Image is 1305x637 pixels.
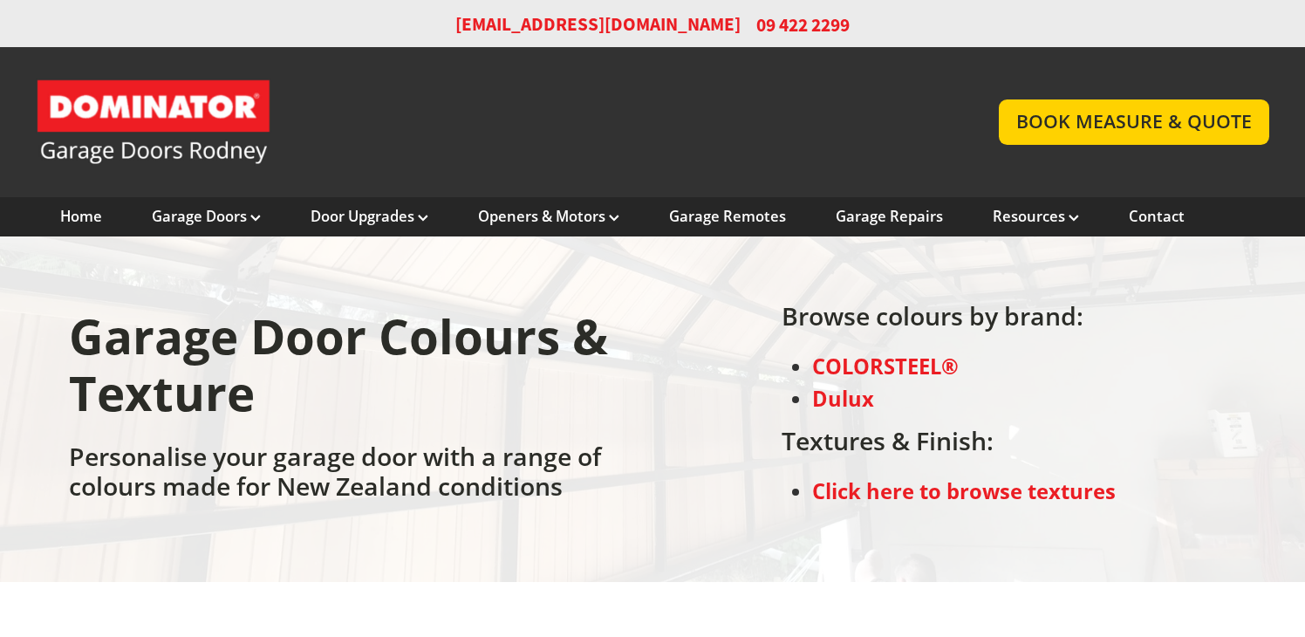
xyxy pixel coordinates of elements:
[60,207,102,226] a: Home
[782,426,1117,466] h2: Textures & Finish:
[993,207,1079,226] a: Resources
[69,308,645,442] h1: Garage Door Colours & Texture
[812,353,959,380] a: COLORSTEEL®
[69,442,645,511] h2: Personalise your garage door with a range of colours made for New Zealand conditions
[152,207,261,226] a: Garage Doors
[36,79,964,166] a: Garage Door and Secure Access Solutions homepage
[782,301,1117,341] h2: Browse colours by brand:
[455,12,741,38] a: [EMAIL_ADDRESS][DOMAIN_NAME]
[812,477,1116,505] a: Click here to browse textures
[478,207,619,226] a: Openers & Motors
[836,207,943,226] a: Garage Repairs
[999,99,1270,144] a: BOOK MEASURE & QUOTE
[812,385,874,413] a: Dulux
[756,12,850,38] span: 09 422 2299
[1129,207,1185,226] a: Contact
[311,207,428,226] a: Door Upgrades
[669,207,786,226] a: Garage Remotes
